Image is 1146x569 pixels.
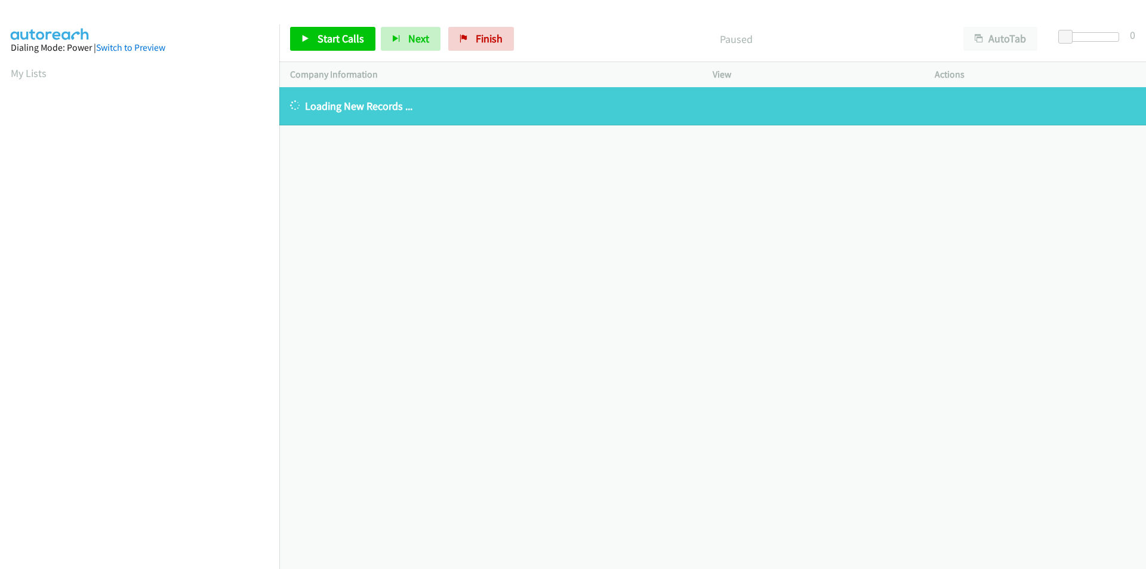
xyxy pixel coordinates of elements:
span: Next [408,32,429,45]
div: Delay between calls (in seconds) [1064,32,1119,42]
button: Next [381,27,440,51]
p: Actions [935,67,1135,82]
a: My Lists [11,66,47,80]
span: Finish [476,32,503,45]
p: Paused [530,31,942,47]
a: Switch to Preview [96,42,165,53]
p: Company Information [290,67,691,82]
span: Start Calls [318,32,364,45]
div: Dialing Mode: Power | [11,41,269,55]
div: 0 [1130,27,1135,43]
button: AutoTab [963,27,1037,51]
p: Loading New Records ... [290,98,1135,114]
a: Start Calls [290,27,375,51]
a: Finish [448,27,514,51]
p: View [713,67,913,82]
